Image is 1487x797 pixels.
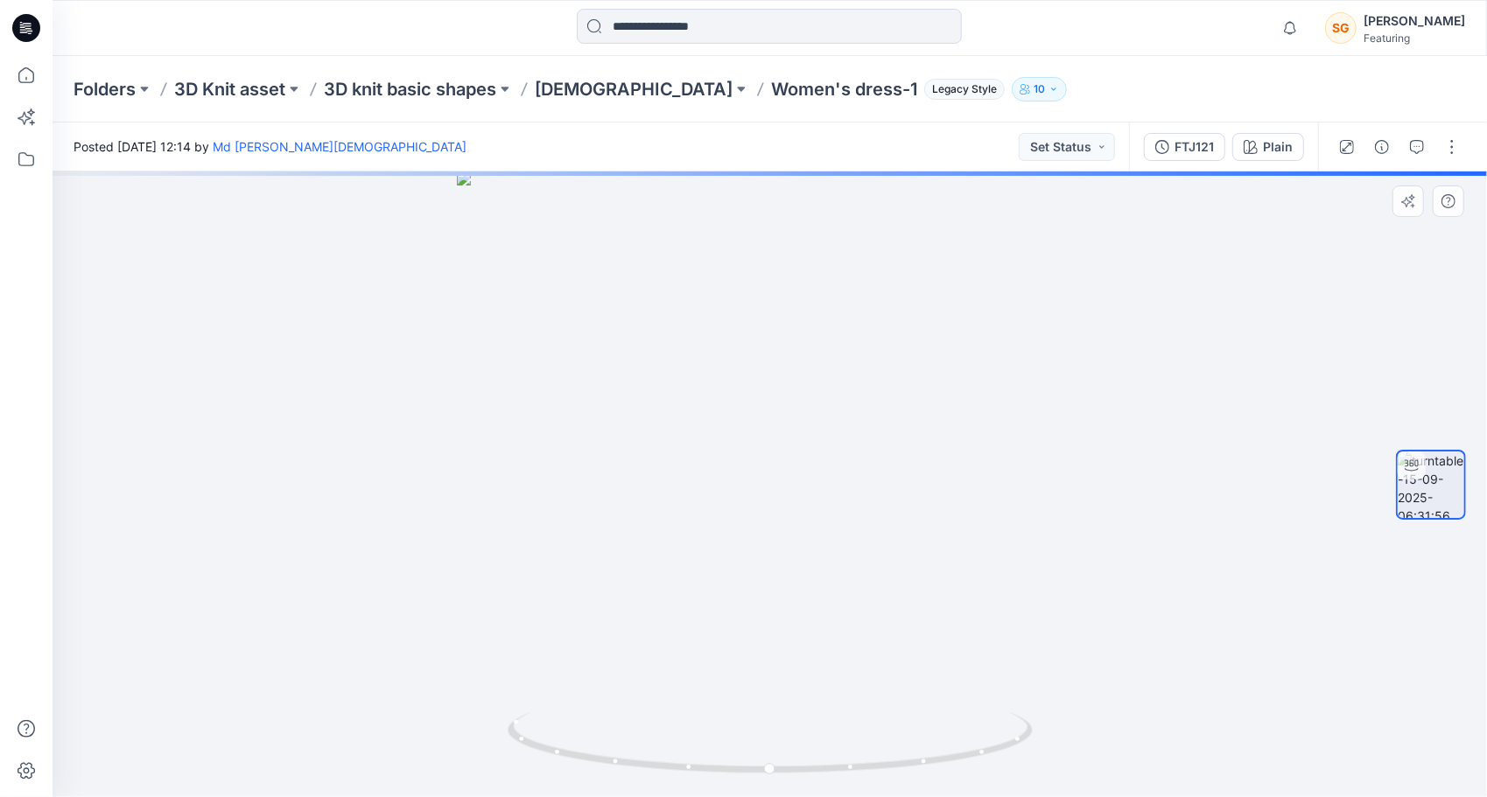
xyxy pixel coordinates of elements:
[1034,80,1045,99] p: 10
[1263,137,1293,157] div: Plain
[74,137,466,156] span: Posted [DATE] 12:14 by
[1364,10,1465,31] div: [PERSON_NAME]
[74,77,136,101] a: Folders
[1368,133,1396,161] button: Details
[1398,451,1464,518] img: turntable-15-09-2025-06:31:56
[174,77,285,101] a: 3D Knit asset
[917,77,1005,101] button: Legacy Style
[1144,133,1225,161] button: FTJ121
[213,139,466,154] a: Md [PERSON_NAME][DEMOGRAPHIC_DATA]
[1364,31,1465,45] div: Featuring
[535,77,733,101] a: [DEMOGRAPHIC_DATA]
[1232,133,1304,161] button: Plain
[324,77,496,101] a: 3D knit basic shapes
[1012,77,1067,101] button: 10
[1325,12,1357,44] div: SG
[924,79,1005,100] span: Legacy Style
[1175,137,1214,157] div: FTJ121
[771,77,917,101] p: Women's dress-1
